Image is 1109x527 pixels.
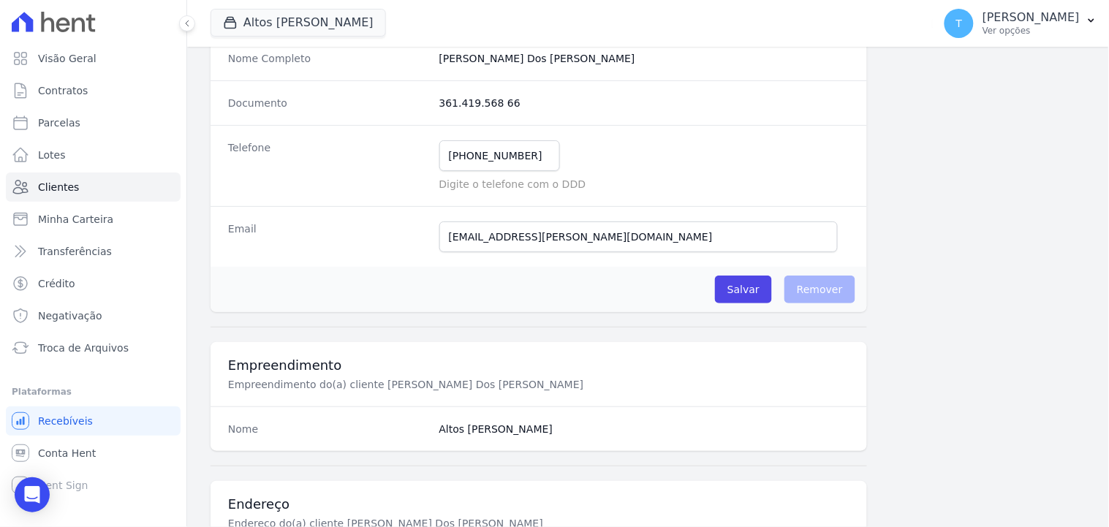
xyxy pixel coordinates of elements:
dt: Nome [228,422,428,436]
span: Clientes [38,180,79,194]
span: Minha Carteira [38,212,113,227]
h3: Endereço [228,496,849,513]
span: Visão Geral [38,51,96,66]
p: [PERSON_NAME] [983,10,1080,25]
input: Salvar [715,276,772,303]
button: Altos [PERSON_NAME] [211,9,386,37]
span: Lotes [38,148,66,162]
span: Recebíveis [38,414,93,428]
p: Empreendimento do(a) cliente [PERSON_NAME] Dos [PERSON_NAME] [228,377,719,392]
p: Digite o telefone com o DDD [439,177,849,192]
a: Visão Geral [6,44,181,73]
span: Troca de Arquivos [38,341,129,355]
dt: Email [228,221,428,252]
span: T [956,18,963,29]
span: Negativação [38,308,102,323]
span: Contratos [38,83,88,98]
a: Troca de Arquivos [6,333,181,363]
a: Negativação [6,301,181,330]
span: Remover [784,276,855,303]
span: Crédito [38,276,75,291]
a: Parcelas [6,108,181,137]
a: Clientes [6,172,181,202]
a: Recebíveis [6,406,181,436]
a: Conta Hent [6,439,181,468]
span: Transferências [38,244,112,259]
span: Conta Hent [38,446,96,460]
dd: 361.419.568 66 [439,96,849,110]
span: Parcelas [38,115,80,130]
div: Open Intercom Messenger [15,477,50,512]
dt: Nome Completo [228,51,428,66]
dd: [PERSON_NAME] Dos [PERSON_NAME] [439,51,849,66]
h3: Empreendimento [228,357,849,374]
a: Transferências [6,237,181,266]
a: Crédito [6,269,181,298]
p: Ver opções [983,25,1080,37]
dd: Altos [PERSON_NAME] [439,422,849,436]
div: Plataformas [12,383,175,401]
button: T [PERSON_NAME] Ver opções [933,3,1109,44]
a: Minha Carteira [6,205,181,234]
a: Lotes [6,140,181,170]
a: Contratos [6,76,181,105]
dt: Documento [228,96,428,110]
dt: Telefone [228,140,428,192]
